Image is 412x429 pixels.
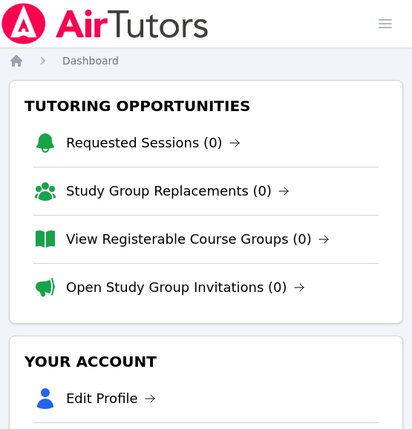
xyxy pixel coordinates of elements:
[66,229,330,250] a: View Registerable Course Groups (0)
[66,388,156,409] a: Edit Profile
[66,181,290,202] a: Study Group Replacements (0)
[66,277,305,298] a: Open Study Group Invitations (0)
[62,55,119,67] span: Dashboard
[66,133,241,153] a: Requested Sessions (0)
[22,348,390,375] h3: Your Account
[22,93,390,119] h3: Tutoring Opportunities
[62,53,119,68] a: Dashboard
[9,53,403,68] nav: Breadcrumb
